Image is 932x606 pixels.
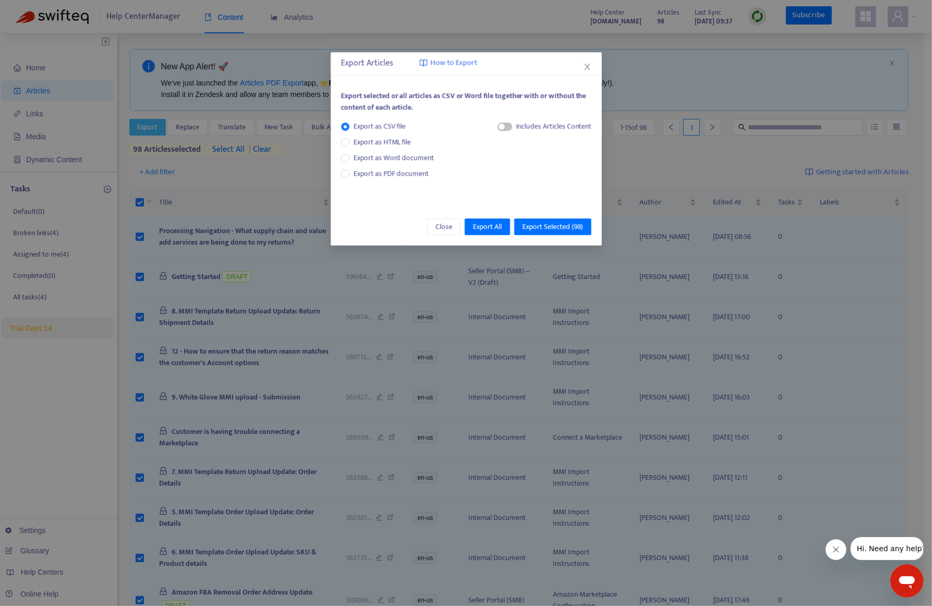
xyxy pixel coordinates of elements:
span: Export selected or all articles as CSV or Word file together with or without the content of each ... [341,90,586,113]
div: Export Articles [341,57,591,70]
span: Export as HTML file [349,137,415,148]
button: Close [582,61,593,72]
button: Close [427,219,461,235]
a: How to Export [419,57,477,69]
button: Export All [465,219,510,235]
span: Export as PDF document [354,167,429,179]
span: Close [435,221,452,233]
img: image-link [419,59,428,67]
span: Hi. Need any help? [6,7,75,16]
iframe: Close message [826,539,846,560]
iframe: Message from company [851,537,924,560]
span: Export as Word document [349,152,438,164]
span: How to Export [430,57,477,69]
span: Export as CSV file [349,121,410,132]
span: Export All [473,221,502,233]
span: Export Selected ( 98 ) [523,221,583,233]
span: close [583,63,591,71]
div: Includes Articles Content [516,121,591,132]
iframe: Button to launch messaging window [890,564,924,598]
button: Export Selected (98) [514,219,591,235]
